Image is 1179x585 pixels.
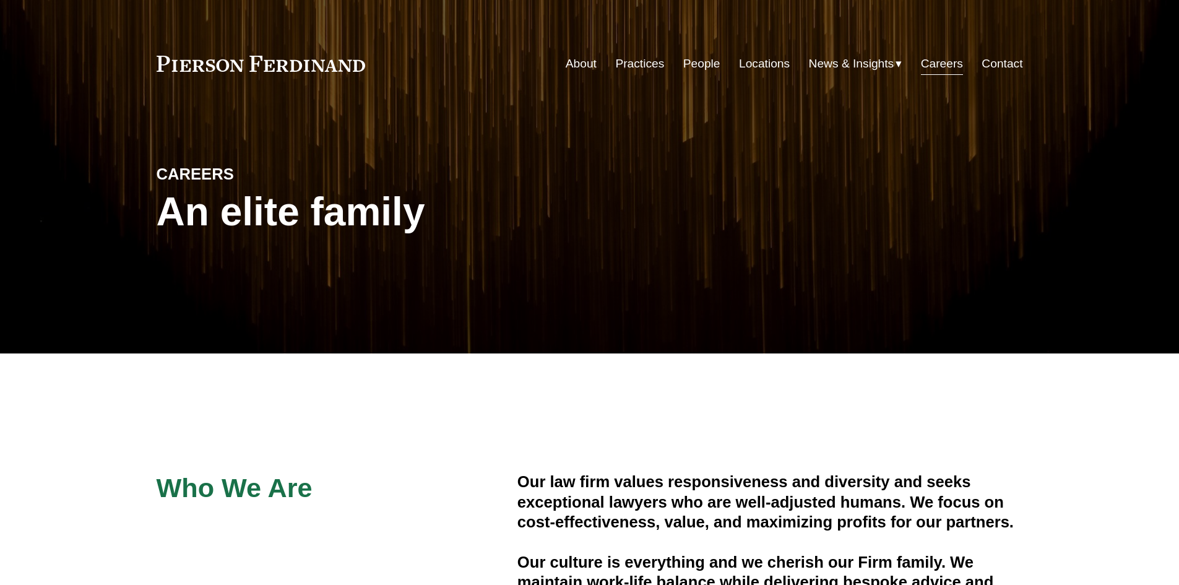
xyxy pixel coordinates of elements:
h4: CAREERS [157,164,373,184]
a: folder dropdown [809,52,902,76]
a: Practices [615,52,664,76]
a: Careers [921,52,963,76]
span: News & Insights [809,53,894,75]
a: People [683,52,720,76]
a: About [566,52,597,76]
h4: Our law firm values responsiveness and diversity and seeks exceptional lawyers who are well-adjus... [517,472,1023,532]
span: Who We Are [157,473,313,503]
a: Contact [982,52,1022,76]
h1: An elite family [157,189,590,235]
a: Locations [739,52,790,76]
